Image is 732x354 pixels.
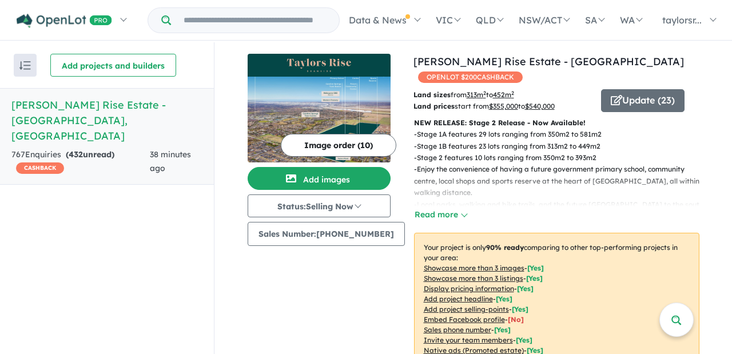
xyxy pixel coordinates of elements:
[413,90,451,99] b: Land sizes
[248,222,405,246] button: Sales Number:[PHONE_NUMBER]
[486,243,524,252] b: 90 % ready
[248,54,391,162] a: Taylors Rise Estate - Deanside LogoTaylors Rise Estate - Deanside
[526,274,543,283] span: [ Yes ]
[414,199,709,222] p: - Local parks, walking and bike trails, and the future [GEOGRAPHIC_DATA] to the south offer resid...
[16,162,64,174] span: CASHBACK
[512,305,528,313] span: [ Yes ]
[413,101,592,112] p: start from
[248,194,391,217] button: Status:Selling Now
[467,90,486,99] u: 313 m
[496,295,512,303] span: [ Yes ]
[516,336,532,344] span: [ Yes ]
[66,149,114,160] strong: ( unread)
[486,90,514,99] span: to
[493,90,514,99] u: 452 m
[489,102,518,110] u: $ 355,000
[418,71,523,83] span: OPENLOT $ 200 CASHBACK
[11,148,150,176] div: 767 Enquir ies
[424,295,493,303] u: Add project headline
[252,58,386,72] img: Taylors Rise Estate - Deanside Logo
[424,284,514,293] u: Display pricing information
[424,336,513,344] u: Invite your team members
[150,149,191,173] span: 38 minutes ago
[69,149,83,160] span: 432
[414,164,709,198] p: - Enjoy the convenience of having a future government primary school, community centre, local sho...
[414,117,699,129] p: NEW RELEASE: Stage 2 Release - Now Available!
[525,102,555,110] u: $ 540,000
[508,315,524,324] span: [ No ]
[248,77,391,162] img: Taylors Rise Estate - Deanside
[424,274,523,283] u: Showcase more than 3 listings
[662,14,702,26] span: taylorsr...
[413,102,455,110] b: Land prices
[11,97,202,144] h5: [PERSON_NAME] Rise Estate - [GEOGRAPHIC_DATA] , [GEOGRAPHIC_DATA]
[17,14,112,28] img: Openlot PRO Logo White
[511,90,514,96] sup: 2
[518,102,555,110] span: to
[281,134,396,157] button: Image order (10)
[601,89,685,112] button: Update (23)
[414,129,709,140] p: - Stage 1A features 29 lots ranging from 350m2 to 581m2
[424,305,509,313] u: Add project selling-points
[173,8,337,33] input: Try estate name, suburb, builder or developer
[413,55,684,68] a: [PERSON_NAME] Rise Estate - [GEOGRAPHIC_DATA]
[424,315,505,324] u: Embed Facebook profile
[414,152,709,164] p: - Stage 2 features 10 lots ranging from 350m2 to 393m2
[50,54,176,77] button: Add projects and builders
[414,208,468,221] button: Read more
[483,90,486,96] sup: 2
[494,325,511,334] span: [ Yes ]
[517,284,534,293] span: [ Yes ]
[19,61,31,70] img: sort.svg
[527,264,544,272] span: [ Yes ]
[413,89,592,101] p: from
[424,264,524,272] u: Showcase more than 3 images
[414,141,709,152] p: - Stage 1B features 23 lots ranging from 313m2 to 449m2
[424,325,491,334] u: Sales phone number
[248,167,391,190] button: Add images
